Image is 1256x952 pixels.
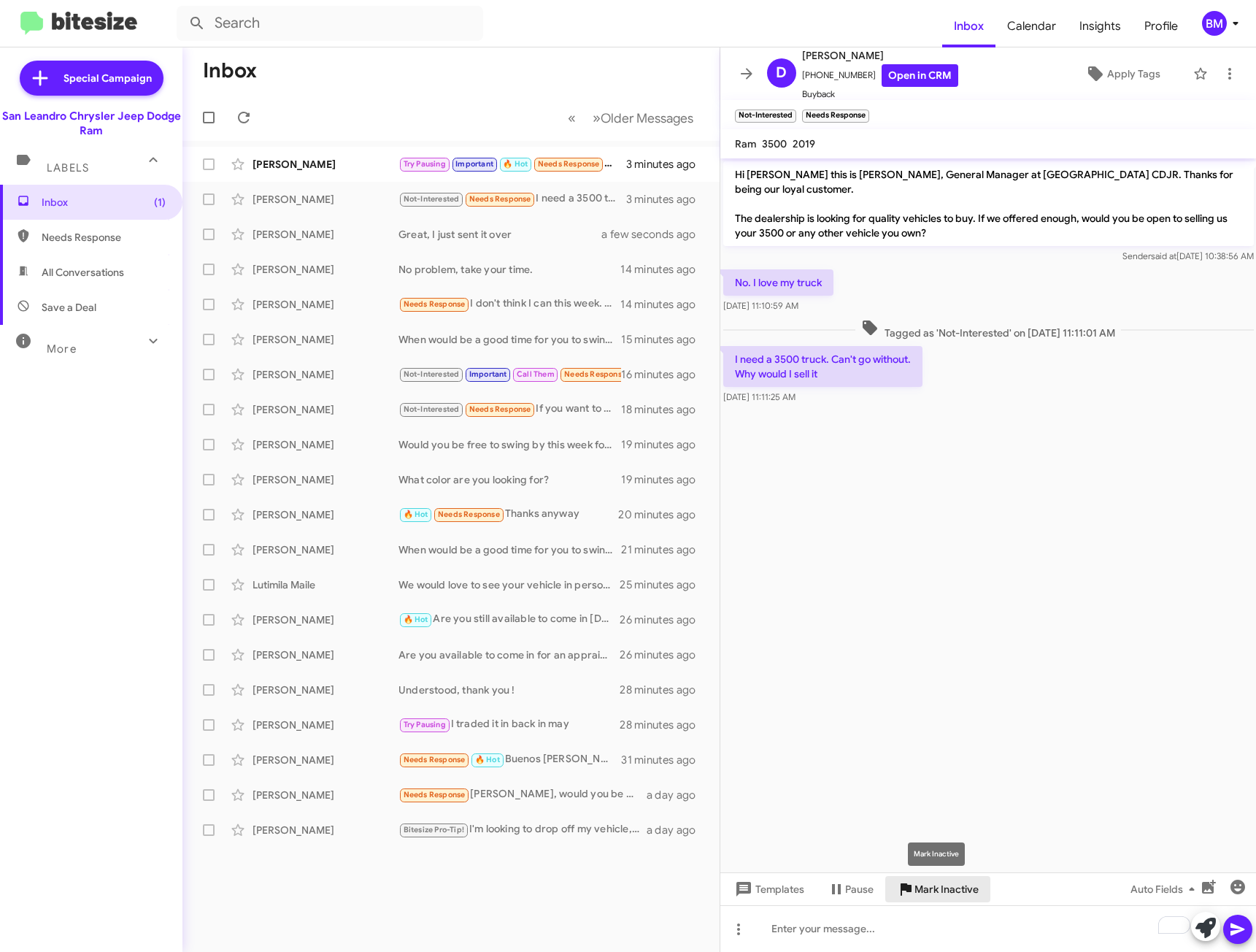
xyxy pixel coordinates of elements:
[63,71,152,85] span: Special Campaign
[42,195,166,210] span: Inbox
[793,137,815,150] span: 2019
[203,59,257,82] h1: Inbox
[626,157,708,172] div: 3 minutes ago
[1068,5,1133,47] span: Insights
[253,788,398,802] div: [PERSON_NAME]
[253,823,398,837] div: [PERSON_NAME]
[398,156,626,172] div: Im not looking at the moment, plus I am unemployed so that usually is a key requirement.
[398,542,621,557] div: When would be a good time for you to swing by?
[404,755,466,764] span: Needs Response
[1058,61,1186,87] button: Apply Tags
[398,332,621,347] div: When would be a good time for you to swing by?
[735,137,756,150] span: Ram
[398,262,620,277] div: No problem, take your time.
[1119,876,1212,902] button: Auto Fields
[908,842,965,866] div: Mark Inactive
[584,103,702,133] button: Next
[626,192,708,207] div: 3 minutes ago
[1130,876,1201,902] span: Auto Fields
[620,297,707,312] div: 14 minutes ago
[253,683,398,697] div: [PERSON_NAME]
[398,716,620,733] div: I traded it in back in may
[560,103,702,133] nav: Page navigation example
[647,788,708,802] div: a day ago
[621,332,707,347] div: 15 minutes ago
[816,876,885,902] button: Pause
[253,753,398,767] div: [PERSON_NAME]
[1150,250,1176,261] span: said at
[469,404,531,414] span: Needs Response
[620,227,708,242] div: a few seconds ago
[802,47,958,64] span: [PERSON_NAME]
[723,269,833,296] p: No. I love my truck
[398,296,620,312] div: I don't think I can this week. Plus it's a bit of a drive to come out that way unless I new ballp...
[776,61,787,85] span: D
[723,300,798,311] span: [DATE] 11:10:59 AM
[404,369,460,379] span: Not-Interested
[404,159,446,169] span: Try Pausing
[621,542,707,557] div: 21 minutes ago
[455,159,493,169] span: Important
[559,103,585,133] button: Previous
[47,342,77,356] span: More
[723,161,1254,246] p: Hi [PERSON_NAME] this is [PERSON_NAME], General Manager at [GEOGRAPHIC_DATA] CDJR. Thanks for bei...
[882,64,958,87] a: Open in CRM
[404,404,460,414] span: Not-Interested
[620,683,708,697] div: 28 minutes ago
[253,367,398,382] div: [PERSON_NAME]
[398,227,620,242] div: Great, I just sent it over
[621,437,707,452] div: 19 minutes ago
[601,110,693,126] span: Older Messages
[802,64,958,87] span: [PHONE_NUMBER]
[517,369,555,379] span: Call Them
[621,753,707,767] div: 31 minutes ago
[404,299,466,309] span: Needs Response
[885,876,990,902] button: Mark Inactive
[47,161,89,174] span: Labels
[253,262,398,277] div: [PERSON_NAME]
[621,402,707,417] div: 18 minutes ago
[404,790,466,799] span: Needs Response
[398,191,626,207] div: I need a 3500 truck. Can't go without. Why would I sell it
[398,577,620,592] div: We would love to see your vehicle in person to give you an offer. Are you available to come in th...
[995,5,1068,47] a: Calendar
[253,157,398,172] div: [PERSON_NAME]
[253,718,398,732] div: [PERSON_NAME]
[154,195,166,210] span: (1)
[398,648,620,662] div: Are you available to come in for an appraisal this week?
[398,751,621,768] div: Buenos [PERSON_NAME] tiene buenas ofertas de carros
[398,472,621,487] div: What color are you looking for?
[253,613,398,627] div: [PERSON_NAME]
[42,265,124,280] span: All Conversations
[475,755,500,764] span: 🔥 Hot
[404,510,428,519] span: 🔥 Hot
[253,297,398,312] div: [PERSON_NAME]
[404,615,428,624] span: 🔥 Hot
[621,472,707,487] div: 19 minutes ago
[802,87,958,101] span: Buyback
[762,137,787,150] span: 3500
[735,110,796,123] small: Not-Interested
[253,648,398,662] div: [PERSON_NAME]
[1202,11,1227,36] div: BM
[404,825,464,834] span: Bitesize Pro-Tip!
[720,876,816,902] button: Templates
[398,366,621,383] div: Can you call me
[732,876,804,902] span: Templates
[503,159,528,169] span: 🔥 Hot
[593,109,601,127] span: »
[1122,250,1253,261] span: Sender [DATE] 10:38:56 AM
[942,5,995,47] a: Inbox
[398,437,621,452] div: Would you be free to swing by this week for a test drive?
[538,159,600,169] span: Needs Response
[1190,11,1240,36] button: BM
[1133,5,1190,47] a: Profile
[914,876,979,902] span: Mark Inactive
[620,262,707,277] div: 14 minutes ago
[398,786,647,803] div: [PERSON_NAME], would you be available to swing by this week for an appraisal?
[802,110,869,123] small: Needs Response
[253,542,398,557] div: [PERSON_NAME]
[253,577,398,592] div: Lutimila Maile
[620,507,708,522] div: 20 minutes ago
